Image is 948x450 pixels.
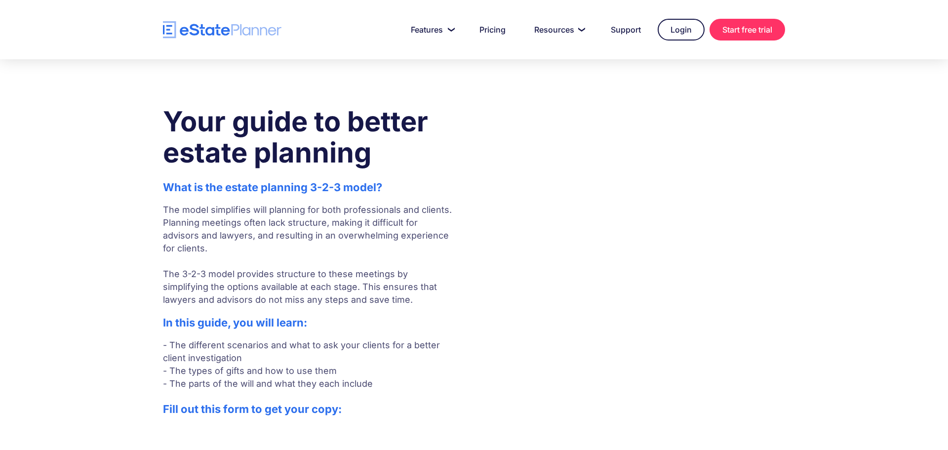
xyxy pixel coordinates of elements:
[658,19,705,41] a: Login
[163,339,455,390] p: - The different scenarios and what to ask your clients for a better client investigation - The ty...
[399,20,463,40] a: Features
[163,316,455,329] h2: In this guide, you will learn:
[163,204,455,306] p: The model simplifies will planning for both professionals and clients. Planning meetings often la...
[710,19,785,41] a: Start free trial
[468,20,517,40] a: Pricing
[163,105,428,169] strong: Your guide to better estate planning
[599,20,653,40] a: Support
[522,20,594,40] a: Resources
[163,403,455,415] h2: Fill out this form to get your copy:
[163,181,455,194] h2: What is the estate planning 3-2-3 model?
